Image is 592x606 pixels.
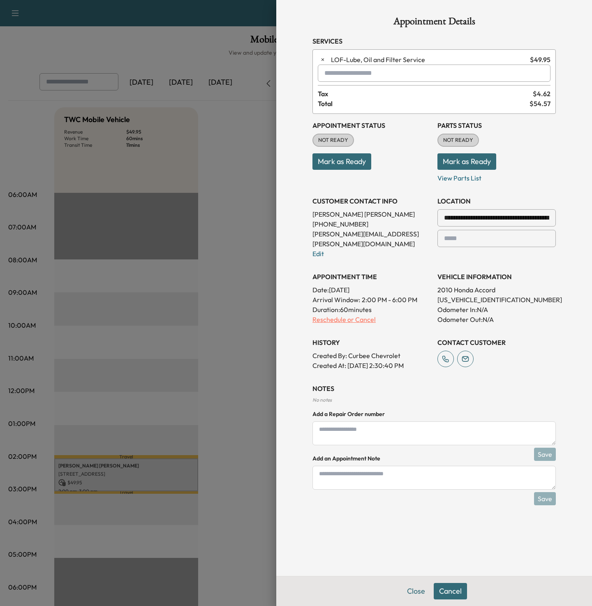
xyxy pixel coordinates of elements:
[533,89,550,99] span: $ 4.62
[312,338,431,347] h3: History
[312,361,431,370] p: Created At : [DATE] 2:30:40 PM
[362,295,417,305] span: 2:00 PM - 6:00 PM
[312,295,431,305] p: Arrival Window:
[402,583,430,599] button: Close
[437,196,556,206] h3: LOCATION
[437,170,556,183] p: View Parts List
[437,285,556,295] p: 2010 Honda Accord
[437,338,556,347] h3: CONTACT CUSTOMER
[312,454,556,463] h4: Add an Appointment Note
[312,153,371,170] button: Mark as Ready
[331,55,527,65] span: Lube, Oil and Filter Service
[312,250,324,258] a: Edit
[312,272,431,282] h3: APPOINTMENT TIME
[437,272,556,282] h3: VEHICLE INFORMATION
[312,285,431,295] p: Date: [DATE]
[312,351,431,361] p: Created By : Curbee Chevrolet
[312,36,556,46] h3: Services
[437,295,556,305] p: [US_VEHICLE_IDENTIFICATION_NUMBER]
[530,55,550,65] span: $ 49.95
[437,315,556,324] p: Odometer Out: N/A
[318,89,533,99] span: Tax
[312,196,431,206] h3: CUSTOMER CONTACT INFO
[312,397,556,403] div: No notes
[312,120,431,130] h3: Appointment Status
[318,99,530,109] span: Total
[437,305,556,315] p: Odometer In: N/A
[312,229,431,249] p: [PERSON_NAME][EMAIL_ADDRESS][PERSON_NAME][DOMAIN_NAME]
[312,305,431,315] p: Duration: 60 minutes
[312,209,431,219] p: [PERSON_NAME] [PERSON_NAME]
[312,384,556,393] h3: NOTES
[313,136,353,144] span: NOT READY
[434,583,467,599] button: Cancel
[437,153,496,170] button: Mark as Ready
[312,16,556,30] h1: Appointment Details
[312,410,556,418] h4: Add a Repair Order number
[530,99,550,109] span: $ 54.57
[438,136,478,144] span: NOT READY
[312,219,431,229] p: [PHONE_NUMBER]
[437,120,556,130] h3: Parts Status
[312,315,431,324] p: Reschedule or Cancel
